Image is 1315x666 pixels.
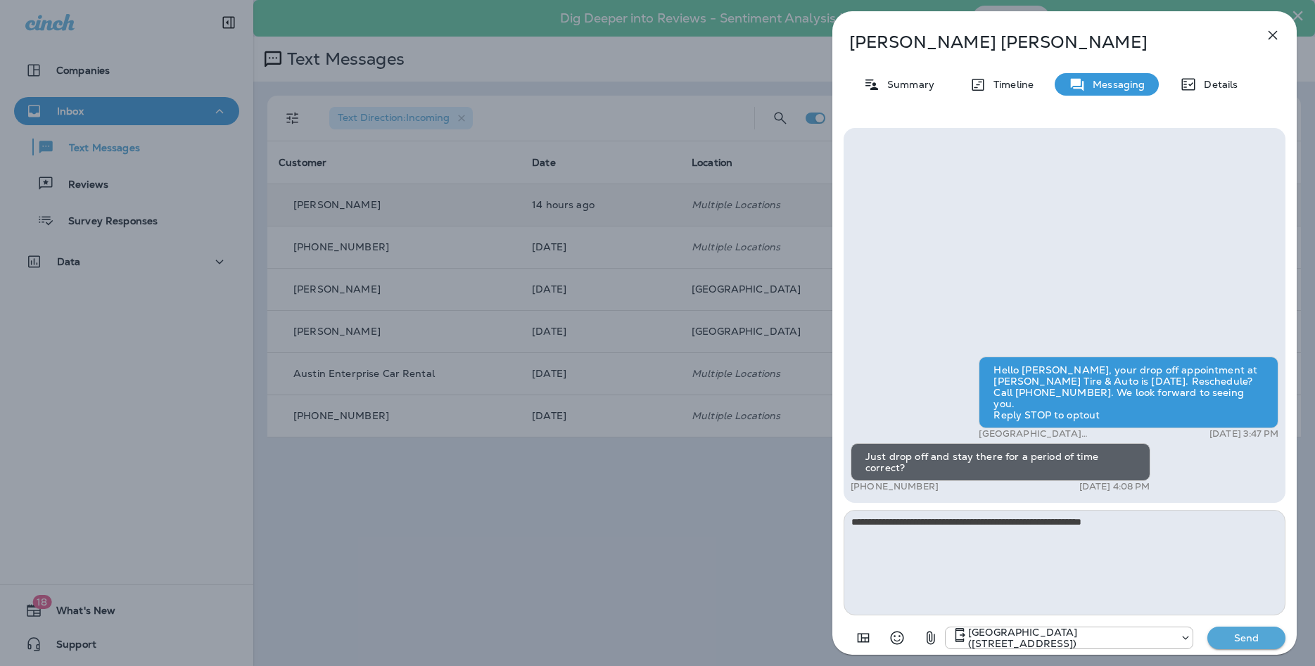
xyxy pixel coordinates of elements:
p: Timeline [986,79,1034,90]
div: Just drop off and stay there for a period of time correct? [851,443,1150,481]
p: Details [1197,79,1238,90]
p: [GEOGRAPHIC_DATA] ([STREET_ADDRESS]) [968,627,1173,649]
p: Summary [880,79,934,90]
p: [GEOGRAPHIC_DATA] ([STREET_ADDRESS]) [979,428,1158,440]
button: Add in a premade template [849,624,877,652]
p: [PERSON_NAME] [PERSON_NAME] [849,32,1233,52]
div: +1 (402) 496-2450 [946,627,1193,649]
p: [DATE] 4:08 PM [1079,481,1150,492]
button: Select an emoji [883,624,911,652]
p: [DATE] 3:47 PM [1209,428,1278,440]
p: Messaging [1086,79,1145,90]
p: Send [1217,632,1276,644]
p: [PHONE_NUMBER] [851,481,939,492]
div: Hello [PERSON_NAME], your drop off appointment at [PERSON_NAME] Tire & Auto is [DATE]. Reschedule... [979,357,1278,428]
button: Send [1207,627,1285,649]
